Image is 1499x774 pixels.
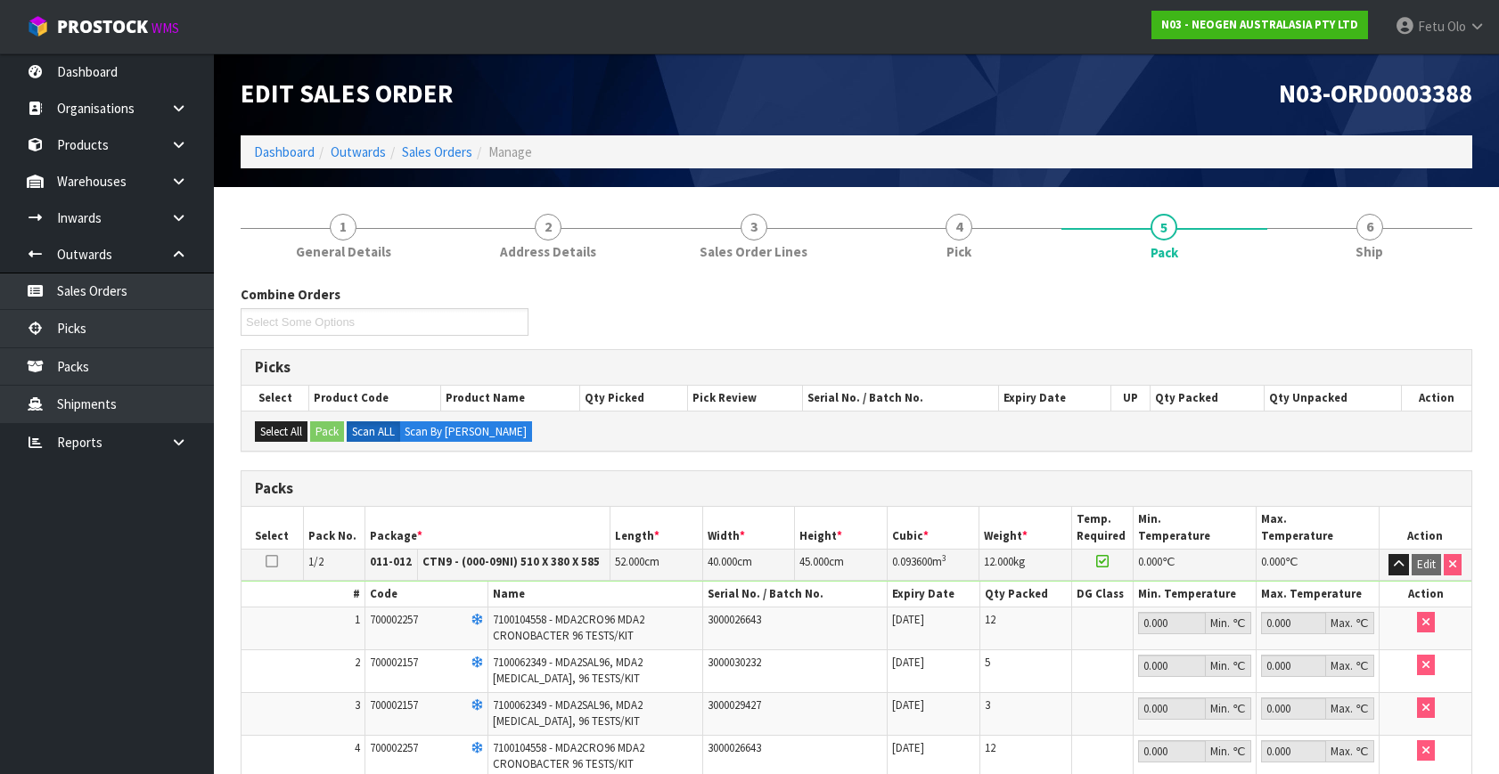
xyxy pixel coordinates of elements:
th: Max. Temperature [1257,582,1380,607]
th: Pack No. [303,507,365,549]
span: 3000030232 [708,655,761,670]
span: [DATE] [892,612,924,627]
span: Ship [1356,242,1383,261]
button: Pack [310,421,344,443]
span: [DATE] [892,697,924,713]
th: Serial No. / Batch No. [703,582,888,607]
span: Pick [946,242,971,261]
a: Outwards [331,143,386,160]
th: Code [365,582,487,607]
input: Min [1138,655,1206,677]
th: Select [242,507,303,549]
th: Expiry Date [888,582,980,607]
span: 12 [985,612,995,627]
strong: N03 - NEOGEN AUSTRALASIA PTY LTD [1161,17,1358,32]
span: 7100104558 - MDA2CRO96 MDA2 CRONOBACTER 96 TESTS/KIT [493,740,644,771]
span: 12 [985,740,995,755]
span: 6 [1356,214,1383,240]
span: 0.000 [1138,554,1162,569]
sup: 3 [942,552,946,564]
span: 2 [355,655,360,670]
th: Width [702,507,795,549]
div: Min. ℃ [1206,612,1251,634]
td: cm [795,550,888,581]
th: Action [1401,386,1471,411]
i: Frozen Goods [471,657,483,669]
th: Length [610,507,703,549]
td: ℃ [1256,550,1379,581]
label: Scan By [PERSON_NAME] [399,421,532,443]
th: Qty Packed [1150,386,1264,411]
span: [DATE] [892,740,924,755]
a: Dashboard [254,143,315,160]
i: Frozen Goods [471,743,483,754]
input: Min [1138,697,1206,720]
span: 7100062349 - MDA2SAL96, MDA2 [MEDICAL_DATA], 96 TESTS/KIT [493,655,643,686]
th: Pick Review [688,386,803,411]
span: 7100104558 - MDA2CRO96 MDA2 CRONOBACTER 96 TESTS/KIT [493,612,644,643]
th: Qty Packed [979,582,1072,607]
span: 45.000 [799,554,829,569]
th: UP [1111,386,1151,411]
th: Qty Unpacked [1264,386,1401,411]
th: DG Class [1072,582,1134,607]
td: ℃ [1133,550,1256,581]
td: cm [702,550,795,581]
th: Action [1380,582,1472,607]
i: Frozen Goods [471,700,483,712]
th: # [242,582,365,607]
input: Max [1261,697,1326,720]
span: Edit Sales Order [241,77,453,110]
span: 40.000 [708,554,737,569]
td: kg [979,550,1072,581]
th: Min. Temperature [1133,507,1256,549]
th: Name [487,582,703,607]
span: Address Details [500,242,596,261]
span: Manage [488,143,532,160]
button: Select All [255,421,307,443]
button: Edit [1412,554,1441,575]
strong: CTN9 - (000-09NI) 510 X 380 X 585 [422,554,600,569]
th: Product Name [440,386,579,411]
th: Action [1379,507,1471,549]
div: Min. ℃ [1206,655,1251,677]
div: Max. ℃ [1326,612,1374,634]
th: Height [795,507,888,549]
a: N03 - NEOGEN AUSTRALASIA PTY LTD [1151,11,1368,39]
span: General Details [296,242,391,261]
input: Max [1261,740,1326,762]
span: 700002157 [370,655,418,670]
h3: Picks [255,359,1458,376]
input: Max [1261,612,1326,634]
div: Min. ℃ [1206,740,1251,762]
label: Scan ALL [347,421,400,443]
span: 12.000 [984,554,1013,569]
label: Combine Orders [241,285,340,304]
span: Fetu [1418,18,1445,35]
span: Sales Order Lines [700,242,807,261]
span: 0.093600 [892,554,932,569]
div: Min. ℃ [1206,697,1251,720]
span: 700002257 [370,612,418,627]
input: Min [1138,740,1206,762]
span: 700002157 [370,697,418,713]
th: Min. Temperature [1134,582,1257,607]
th: Package [365,507,610,549]
th: Cubic [887,507,979,549]
span: ProStock [57,15,148,38]
div: Max. ℃ [1326,740,1374,762]
span: 3 [741,214,767,240]
span: 4 [355,740,360,755]
i: Frozen Goods [471,615,483,626]
span: 1 [355,612,360,627]
span: 3000026643 [708,612,761,627]
span: 2 [535,214,561,240]
span: [DATE] [892,655,924,670]
th: Temp. Required [1071,507,1133,549]
img: cube-alt.png [27,15,49,37]
span: 3 [985,697,990,713]
th: Product Code [309,386,441,411]
span: 5 [985,655,990,670]
span: 1/2 [308,554,324,569]
strong: 011-012 [370,554,412,569]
